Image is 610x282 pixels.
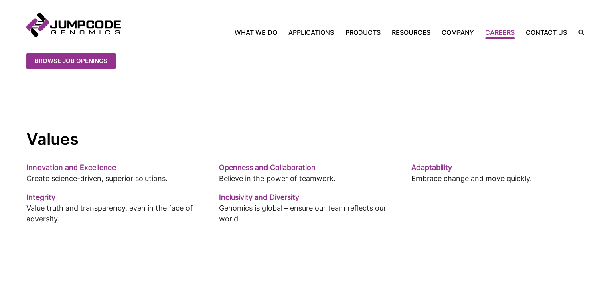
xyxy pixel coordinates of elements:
[480,28,520,37] a: Careers
[26,129,584,149] h2: Values
[219,203,391,224] p: Genomics is global – ensure our team reflects our world.
[26,53,128,69] a: Browse Job Openings
[26,203,199,224] p: Value truth and transparency, even in the face of adversity.
[411,173,584,184] p: Embrace change and move quickly.
[26,163,116,172] strong: Innovation and Excellence
[573,30,584,35] label: Search the site.
[219,193,299,201] strong: Inclusivity and Diversity
[520,28,573,37] a: Contact Us
[283,28,340,37] a: Applications
[219,163,316,172] strong: Openness and Collaboration
[219,173,391,184] p: Believe in the power of teamwork.
[26,173,199,184] p: Create science-driven, superior solutions.
[340,28,386,37] a: Products
[411,163,452,172] strong: Adaptability
[26,193,55,201] strong: Integrity
[436,28,480,37] a: Company
[235,28,283,37] a: What We Do
[121,28,573,37] nav: Primary Navigation
[386,28,436,37] a: Resources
